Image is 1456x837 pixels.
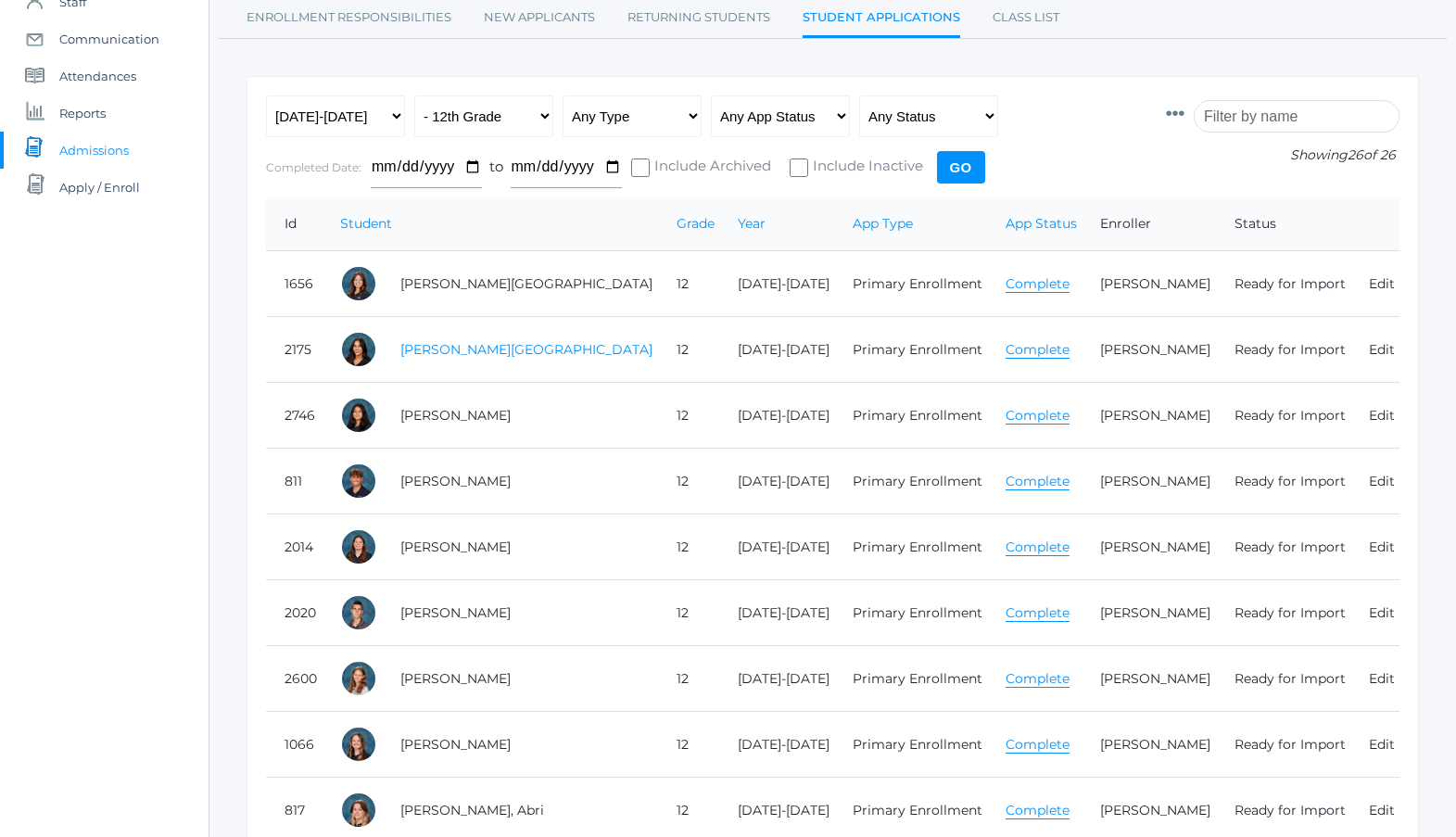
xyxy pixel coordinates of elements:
[1006,802,1070,819] a: Complete
[834,646,987,712] td: Primary Enrollment
[1006,341,1070,359] a: Complete
[719,251,834,317] td: [DATE]-[DATE]
[834,317,987,383] td: Primary Enrollment
[400,670,511,687] a: [PERSON_NAME]
[658,449,719,514] td: 12
[1216,251,1350,317] td: Ready for Import
[1006,473,1070,490] a: Complete
[1216,712,1350,778] td: Ready for Import
[1006,275,1070,293] a: Complete
[658,646,719,712] td: 12
[658,712,719,778] td: 12
[400,341,652,358] a: [PERSON_NAME][GEOGRAPHIC_DATA]
[400,604,511,621] a: [PERSON_NAME]
[1369,341,1395,358] a: Edit
[266,580,322,646] td: 2020
[719,383,834,449] td: [DATE]-[DATE]
[1166,146,1399,165] p: Showing of 26
[59,20,159,57] span: Communication
[1100,407,1210,424] a: [PERSON_NAME]
[59,132,129,169] span: Admissions
[1100,670,1210,687] a: [PERSON_NAME]
[1006,539,1070,556] a: Complete
[266,646,322,712] td: 2600
[1369,407,1395,424] a: Edit
[400,539,511,555] a: [PERSON_NAME]
[937,151,985,184] input: Go
[834,449,987,514] td: Primary Enrollment
[400,275,652,292] a: [PERSON_NAME][GEOGRAPHIC_DATA]
[340,594,377,631] div: Theodore Benson
[1369,802,1395,818] a: Edit
[489,158,503,175] span: to
[1369,539,1395,555] a: Edit
[59,169,140,206] span: Apply / Enroll
[658,383,719,449] td: 12
[834,251,987,317] td: Primary Enrollment
[1369,670,1395,687] a: Edit
[1100,604,1210,621] a: [PERSON_NAME]
[1006,670,1070,688] a: Complete
[658,580,719,646] td: 12
[834,514,987,580] td: Primary Enrollment
[1216,580,1350,646] td: Ready for Import
[340,463,377,500] div: Solomon Balli
[266,317,322,383] td: 2175
[719,317,834,383] td: [DATE]-[DATE]
[1006,736,1070,754] a: Complete
[1100,473,1210,489] a: [PERSON_NAME]
[266,712,322,778] td: 1066
[340,726,377,763] div: Noelle Bradley
[658,251,719,317] td: 12
[1216,197,1350,251] th: Status
[1006,407,1070,425] a: Complete
[340,792,377,829] div: Abri Brock
[340,215,392,232] a: Student
[340,265,377,302] div: Charlotte Abdulla
[719,712,834,778] td: [DATE]-[DATE]
[658,514,719,580] td: 12
[266,160,361,174] label: Completed Date:
[266,514,322,580] td: 2014
[1100,736,1210,753] a: [PERSON_NAME]
[1369,473,1395,489] a: Edit
[650,156,771,179] span: Include Archived
[1216,646,1350,712] td: Ready for Import
[400,802,544,818] a: [PERSON_NAME], Abri
[834,383,987,449] td: Primary Enrollment
[719,449,834,514] td: [DATE]-[DATE]
[1006,215,1077,232] a: App Status
[1100,341,1210,358] a: [PERSON_NAME]
[266,383,322,449] td: 2746
[266,197,322,251] th: Id
[1194,100,1399,133] input: Filter by name
[59,95,106,132] span: Reports
[1006,604,1070,622] a: Complete
[719,514,834,580] td: [DATE]-[DATE]
[371,146,482,188] input: From
[1369,275,1395,292] a: Edit
[400,473,511,489] a: [PERSON_NAME]
[400,407,511,424] a: [PERSON_NAME]
[400,736,511,753] a: [PERSON_NAME]
[340,331,377,368] div: Victoria Arellano
[1369,736,1395,753] a: Edit
[808,156,923,179] span: Include Inactive
[677,215,715,232] a: Grade
[834,712,987,778] td: Primary Enrollment
[59,57,136,95] span: Attendances
[790,159,808,177] input: Include Inactive
[1100,539,1210,555] a: [PERSON_NAME]
[511,146,622,188] input: To
[719,646,834,712] td: [DATE]-[DATE]
[266,449,322,514] td: 811
[834,580,987,646] td: Primary Enrollment
[631,159,650,177] input: Include Archived
[1082,197,1215,251] th: Enroller
[658,317,719,383] td: 12
[340,660,377,697] div: Yaelle Boucher
[1216,383,1350,449] td: Ready for Import
[1216,514,1350,580] td: Ready for Import
[1369,604,1395,621] a: Edit
[266,251,322,317] td: 1656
